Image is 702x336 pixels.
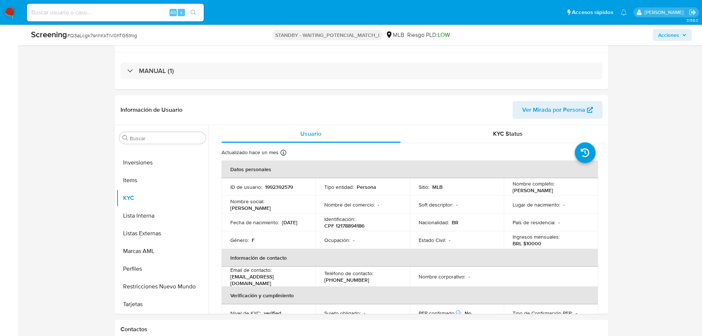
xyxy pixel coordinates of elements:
[27,8,204,17] input: Buscar usuario o caso...
[324,184,354,190] p: Tipo entidad :
[252,237,255,243] p: F
[407,31,450,39] span: Riesgo PLD:
[230,273,304,287] p: [EMAIL_ADDRESS][DOMAIN_NAME]
[324,310,361,316] p: Sujeto obligado :
[513,310,573,316] p: Tipo de Confirmación PEP :
[272,30,383,40] p: STANDBY - WAITING_POTENCIAL_MATCH_I
[170,9,176,16] span: Alt
[221,149,279,156] p: Actualizado hace un mes
[364,310,365,316] p: -
[116,278,209,295] button: Restricciones Nuevo Mundo
[121,326,603,333] h1: Contactos
[513,101,603,119] button: Ver Mirada por Persona
[116,207,209,225] button: Lista Interna
[221,249,598,267] th: Información de contacto
[116,189,209,207] button: KYC
[493,129,523,138] span: KYC Status
[116,225,209,242] button: Listas Externas
[563,201,565,208] p: -
[419,237,446,243] p: Estado Civil :
[658,29,679,41] span: Acciones
[230,237,249,243] p: Género :
[513,201,560,208] p: Lugar de nacimiento :
[419,273,465,280] p: Nombre corporativo :
[31,28,67,40] b: Screening
[653,29,692,41] button: Acciones
[378,201,379,208] p: -
[324,277,369,283] p: [PHONE_NUMBER]
[116,295,209,313] button: Tarjetas
[513,240,541,247] p: BRL $10000
[576,310,577,316] p: -
[513,180,555,187] p: Nombre completo :
[419,219,449,226] p: Nacionalidad :
[513,233,560,240] p: Ingresos mensuales :
[264,310,281,316] p: verified
[116,172,209,189] button: Items
[558,219,560,226] p: -
[324,237,350,243] p: Ocupación :
[139,67,174,75] h3: MANUAL (1)
[121,62,603,79] div: MANUAL (1)
[353,237,355,243] p: -
[230,205,271,211] p: [PERSON_NAME]
[357,184,376,190] p: Persona
[230,267,272,273] p: Email de contacto :
[689,8,696,16] a: Salir
[230,198,264,205] p: Nombre social :
[121,106,182,114] h1: Información de Usuario
[324,222,364,229] p: CPF 12178894186
[522,101,585,119] span: Ver Mirada por Persona
[449,237,450,243] p: -
[468,273,470,280] p: -
[438,31,450,39] span: LOW
[465,310,471,316] p: No
[67,32,137,39] span: # Q3aLcgk7snhKkTlV0hTG51mg
[419,310,462,316] p: PEP confirmado :
[116,260,209,278] button: Perfiles
[513,219,555,226] p: País de residencia :
[130,135,203,142] input: Buscar
[419,184,429,190] p: Sitio :
[282,219,297,226] p: [DATE]
[265,184,293,190] p: 1992392579
[221,287,598,304] th: Verificación y cumplimiento
[456,201,458,208] p: -
[116,242,209,260] button: Marcas AML
[230,184,262,190] p: ID de usuario :
[116,154,209,172] button: Inversiones
[324,270,373,277] p: Teléfono de contacto :
[300,129,321,138] span: Usuario
[385,31,404,39] div: MLB
[621,9,627,15] a: Notificaciones
[324,216,355,222] p: Identificación :
[419,201,453,208] p: Soft descriptor :
[230,219,279,226] p: Fecha de nacimiento :
[572,8,613,16] span: Accesos rápidos
[432,184,443,190] p: MLB
[122,135,128,141] button: Buscar
[121,39,603,46] h1: Eventos manuales
[645,9,686,16] p: nicolas.tyrkiel@mercadolibre.com
[324,201,375,208] p: Nombre del comercio :
[221,160,598,178] th: Datos personales
[513,187,553,194] p: [PERSON_NAME]
[186,7,201,18] button: search-icon
[180,9,182,16] span: s
[230,310,261,316] p: Nivel de KYC :
[452,219,458,226] p: BR
[687,17,698,23] span: 3.158.0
